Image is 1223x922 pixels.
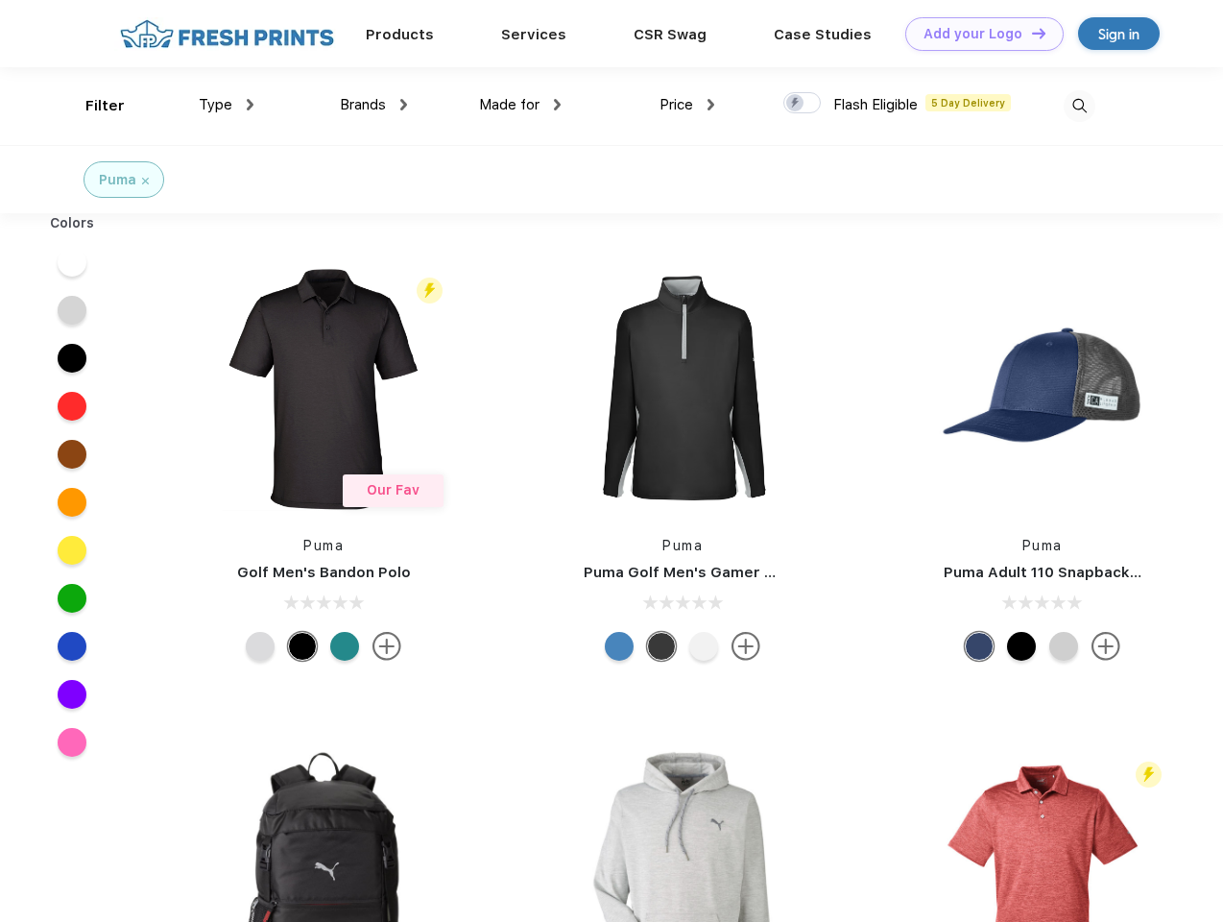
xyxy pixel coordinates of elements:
[417,278,443,303] img: flash_active_toggle.svg
[923,26,1022,42] div: Add your Logo
[925,94,1011,111] span: 5 Day Delivery
[659,96,693,113] span: Price
[366,26,434,43] a: Products
[1098,23,1139,45] div: Sign in
[555,261,810,517] img: func=resize&h=266
[731,632,760,661] img: more.svg
[246,632,275,661] div: High Rise
[662,538,703,553] a: Puma
[142,178,149,184] img: filter_cancel.svg
[36,213,109,233] div: Colors
[647,632,676,661] div: Puma Black
[367,482,420,497] span: Our Fav
[707,99,714,110] img: dropdown.png
[85,95,125,117] div: Filter
[833,96,918,113] span: Flash Eligible
[114,17,340,51] img: fo%20logo%202.webp
[915,261,1170,517] img: func=resize&h=266
[584,564,887,581] a: Puma Golf Men's Gamer Golf Quarter-Zip
[1022,538,1063,553] a: Puma
[501,26,566,43] a: Services
[1049,632,1078,661] div: Quarry Brt Whit
[1007,632,1036,661] div: Pma Blk Pma Blk
[196,261,451,517] img: func=resize&h=266
[479,96,540,113] span: Made for
[400,99,407,110] img: dropdown.png
[247,99,253,110] img: dropdown.png
[965,632,994,661] div: Peacoat with Qut Shd
[689,632,718,661] div: Bright White
[605,632,634,661] div: Bright Cobalt
[1064,90,1095,122] img: desktop_search.svg
[330,632,359,661] div: Green Lagoon
[554,99,561,110] img: dropdown.png
[1091,632,1120,661] img: more.svg
[303,538,344,553] a: Puma
[634,26,707,43] a: CSR Swag
[372,632,401,661] img: more.svg
[288,632,317,661] div: Puma Black
[340,96,386,113] span: Brands
[1136,762,1162,788] img: flash_active_toggle.svg
[199,96,232,113] span: Type
[99,170,136,190] div: Puma
[1078,17,1160,50] a: Sign in
[1032,28,1045,38] img: DT
[237,564,411,581] a: Golf Men's Bandon Polo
